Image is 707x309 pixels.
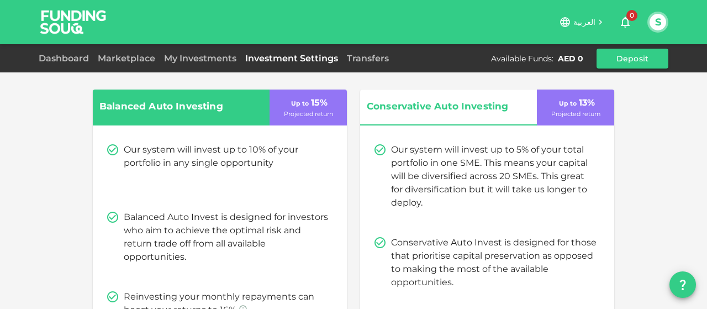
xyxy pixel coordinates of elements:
[284,109,333,119] p: Projected return
[289,96,328,109] p: 15 %
[557,96,595,109] p: 13 %
[597,49,668,69] button: Deposit
[291,99,309,107] span: Up to
[626,10,637,21] span: 0
[491,53,553,64] div: Available Funds :
[650,14,666,30] button: S
[391,236,597,289] p: Conservative Auto Invest is designed for those that prioritise capital preservation as opposed to...
[241,53,342,64] a: Investment Settings
[99,98,249,115] span: Balanced Auto Investing
[93,53,160,64] a: Marketplace
[391,143,597,210] p: Our system will invest up to 5% of your total portfolio in one SME. This means your capital will ...
[124,211,329,264] p: Balanced Auto Invest is designed for investors who aim to achieve the optimal risk and return tra...
[558,53,583,64] div: AED 0
[669,271,696,298] button: question
[160,53,241,64] a: My Investments
[559,99,577,107] span: Up to
[342,53,393,64] a: Transfers
[551,109,600,119] p: Projected return
[573,17,595,27] span: العربية
[614,11,636,33] button: 0
[39,53,93,64] a: Dashboard
[124,143,329,170] p: Our system will invest up to 10% of your portfolio in any single opportunity
[367,98,516,115] span: Conservative Auto Investing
